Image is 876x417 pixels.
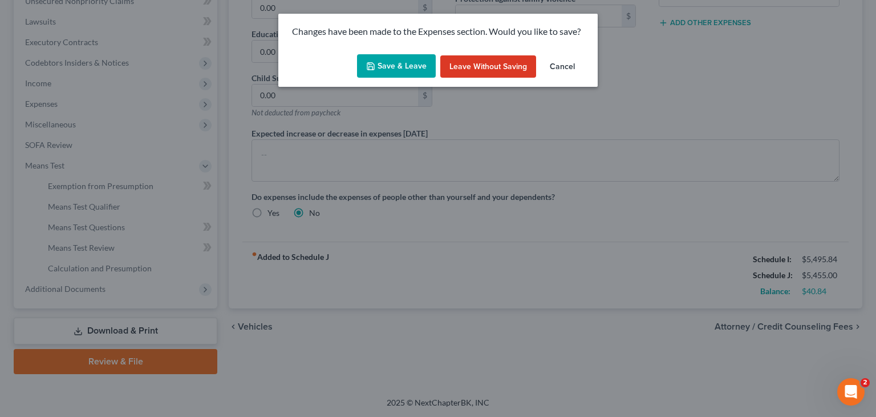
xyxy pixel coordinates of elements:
[357,54,436,78] button: Save & Leave
[292,25,584,38] p: Changes have been made to the Expenses section. Would you like to save?
[541,55,584,78] button: Cancel
[440,55,536,78] button: Leave without Saving
[861,378,870,387] span: 2
[837,378,865,406] iframe: Intercom live chat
